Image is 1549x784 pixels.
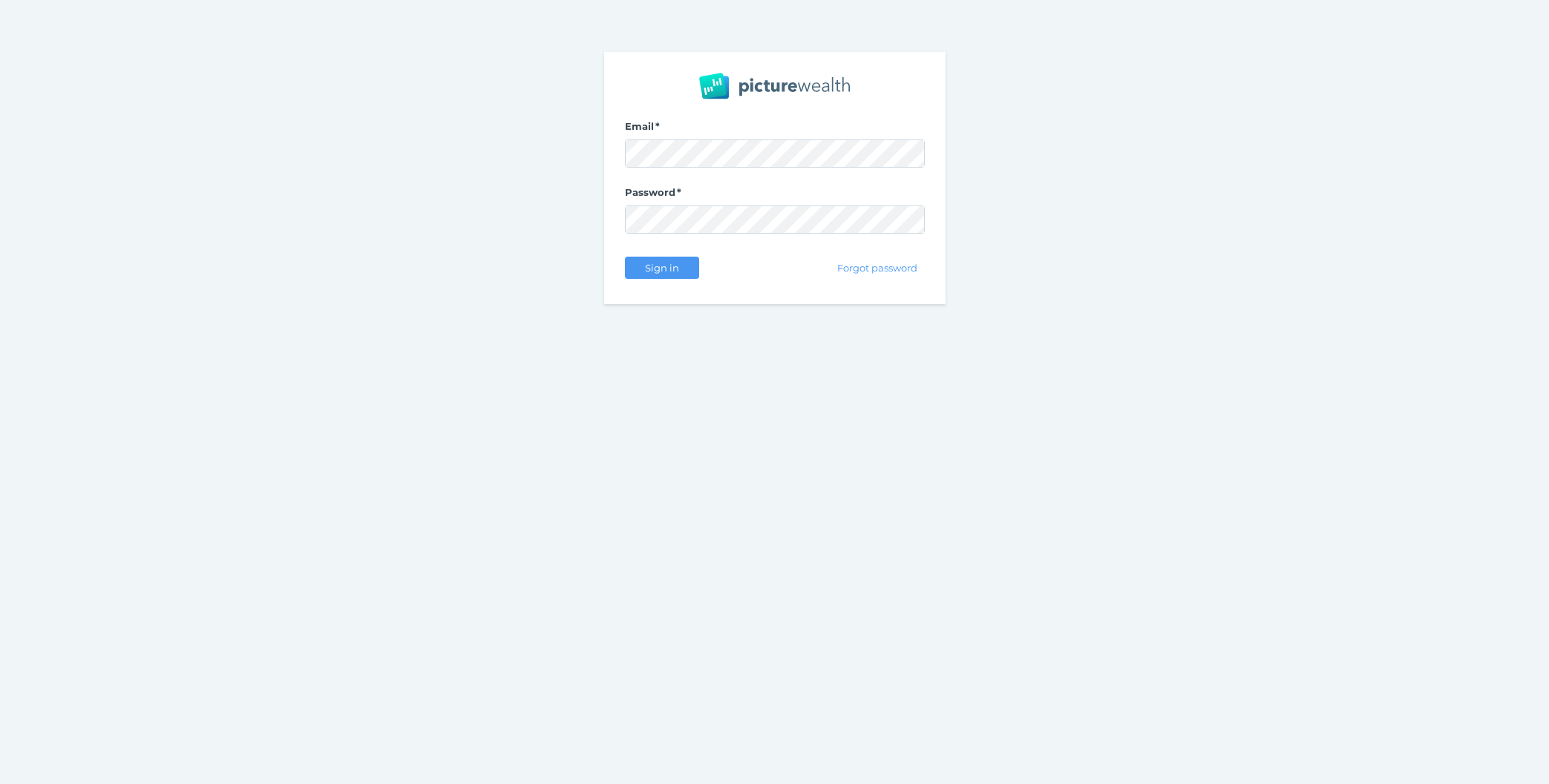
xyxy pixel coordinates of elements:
button: Forgot password [830,257,924,279]
button: Sign in [625,257,699,279]
label: Password [625,186,925,205]
span: Sign in [638,262,685,274]
label: Email [625,120,925,139]
img: PW [699,73,850,99]
span: Forgot password [831,262,923,274]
